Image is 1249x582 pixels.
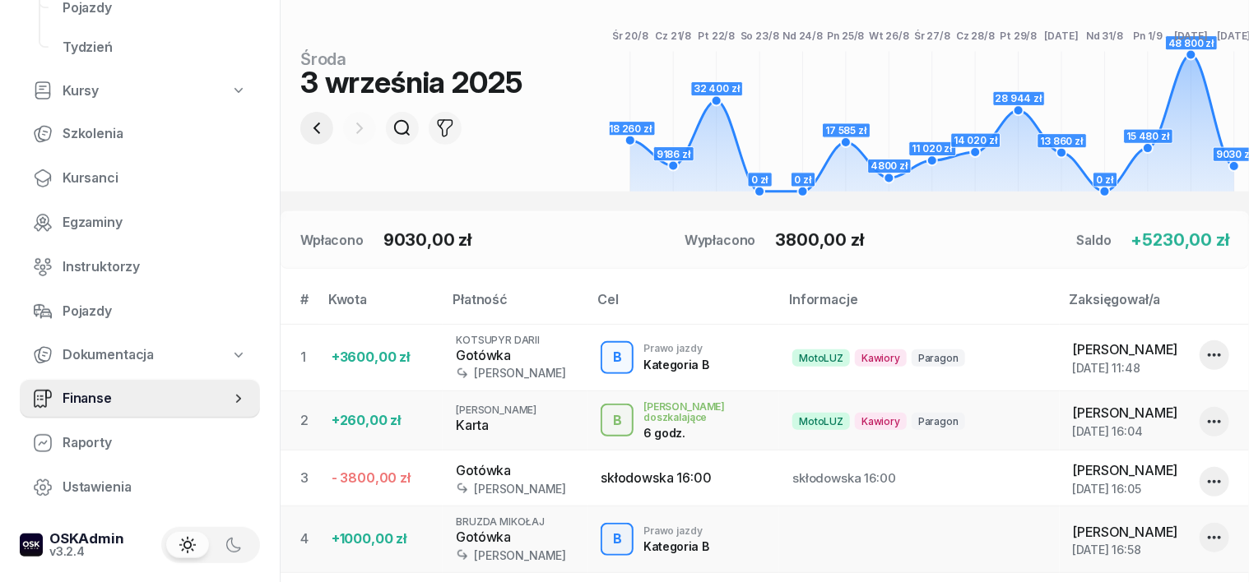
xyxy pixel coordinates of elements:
th: # [281,289,318,324]
div: [PERSON_NAME] [456,482,574,496]
th: Zaksięgował/a [1060,289,1249,324]
div: - 3800,00 zł [332,468,430,489]
tspan: Pn 25/8 [828,30,865,42]
div: Karta [456,415,574,436]
span: MotoLUZ [792,349,850,367]
tspan: So 23/8 [741,30,779,42]
div: Prawo jazdy [643,525,708,536]
span: Kursanci [63,168,247,189]
span: Tydzień [63,37,247,58]
div: 3 [300,468,318,489]
span: Paragon [912,413,965,430]
a: Dokumentacja [20,336,260,374]
span: Dokumentacja [63,344,154,366]
button: B [601,404,634,436]
div: Gotówka [456,345,574,367]
tspan: Pn 1/9 [1134,30,1163,42]
span: Raporty [63,432,247,454]
div: v3.2.4 [49,546,124,557]
span: [PERSON_NAME] [1073,341,1178,358]
a: Kursy [20,72,260,110]
div: +1000,00 zł [332,529,430,550]
div: +260,00 zł [332,410,430,432]
div: Wypłacono [685,230,756,250]
a: Szkolenia [20,114,260,154]
span: Kursy [63,81,99,102]
span: [PERSON_NAME] [1073,524,1178,540]
tspan: Śr 20/8 [612,29,648,42]
span: [DATE] 11:48 [1073,361,1140,375]
div: Prawo jazdy [643,343,708,353]
tspan: Cz 28/8 [956,30,995,42]
span: Kawiory [855,413,907,430]
span: Pojazdy [63,301,247,322]
span: Finanse [63,388,230,409]
div: 6 godz. [643,426,729,440]
tspan: Pt 22/8 [699,30,736,42]
a: Ustawienia [20,468,260,507]
tspan: Nd 24/8 [782,30,823,42]
div: OSKAdmin [49,532,124,546]
button: B [601,341,634,374]
th: Kwota [318,289,443,324]
th: Informacje [779,289,1059,324]
div: skłodowska 16:00 [792,470,1046,487]
span: [PERSON_NAME] [1073,404,1178,421]
div: B [606,344,629,372]
div: Gotówka [456,460,574,482]
div: Kategoria B [643,539,708,553]
div: B [606,525,629,553]
div: 3 września 2025 [300,67,522,97]
span: Paragon [912,349,965,367]
span: MotoLUZ [792,413,850,430]
tspan: [DATE] [1045,30,1079,42]
div: 4 [300,529,318,550]
div: 2 [300,410,318,432]
span: [PERSON_NAME] [456,404,536,416]
a: Kursanci [20,159,260,198]
div: Kategoria B [643,358,708,372]
span: [PERSON_NAME] [1073,462,1178,478]
div: Wpłacono [300,230,364,250]
img: logo-xs-dark@2x.png [20,533,43,557]
a: Egzaminy [20,203,260,242]
a: Instruktorzy [20,247,260,287]
span: Instruktorzy [63,256,247,278]
div: 1 [300,347,318,368]
tspan: Nd 31/8 [1087,30,1124,42]
tspan: Śr 27/8 [914,29,950,42]
tspan: [DATE] [1174,30,1208,42]
span: Ustawienia [63,477,247,498]
div: środa [300,51,522,67]
div: Gotówka [456,527,574,548]
th: Płatność [443,289,587,324]
div: Saldo [1077,230,1112,250]
span: KOTSUPYR DARII [456,334,540,346]
span: Kawiory [855,349,907,367]
div: skłodowska 16:00 [601,468,766,489]
a: Pojazdy [20,292,260,331]
button: B [601,523,634,556]
span: Szkolenia [63,123,247,145]
a: Tydzień [49,28,260,67]
span: + [1131,230,1143,250]
span: [DATE] 16:04 [1073,424,1143,438]
a: Raporty [20,423,260,463]
span: Egzaminy [63,212,247,233]
div: B [606,407,629,435]
span: [DATE] 16:05 [1073,482,1141,496]
tspan: Pt 29/8 [1001,30,1038,42]
tspan: Wt 26/8 [869,30,909,42]
span: [DATE] 16:58 [1073,543,1141,557]
div: [PERSON_NAME] [456,366,574,380]
div: [PERSON_NAME] [456,548,574,562]
div: [PERSON_NAME] doszkalające [643,401,766,423]
span: BRUZDA MIKOŁAJ [456,515,545,528]
tspan: Cz 21/8 [656,30,692,42]
th: Cel [587,289,779,324]
a: Finanse [20,379,260,418]
div: +3600,00 zł [332,347,430,368]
